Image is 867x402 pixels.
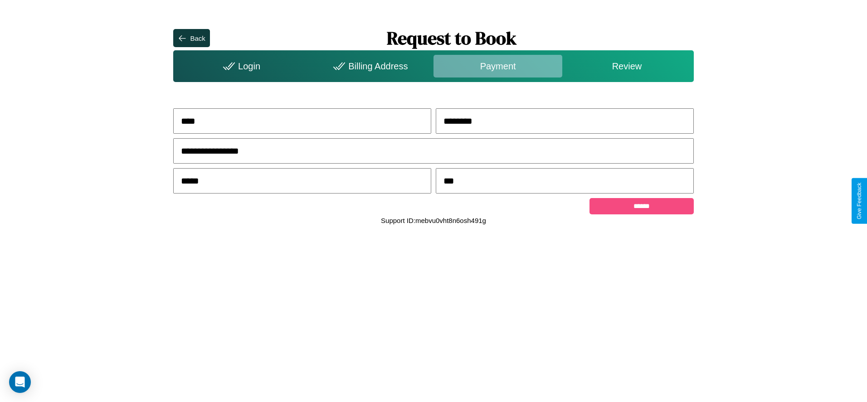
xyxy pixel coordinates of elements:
h1: Request to Book [210,26,694,50]
div: Back [190,34,205,42]
div: Billing Address [305,55,433,77]
div: Payment [433,55,562,77]
button: Back [173,29,209,47]
div: Give Feedback [856,183,862,219]
p: Support ID: mebvu0vht8n6osh491g [381,214,486,227]
div: Open Intercom Messenger [9,371,31,393]
div: Review [562,55,691,77]
div: Login [175,55,304,77]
